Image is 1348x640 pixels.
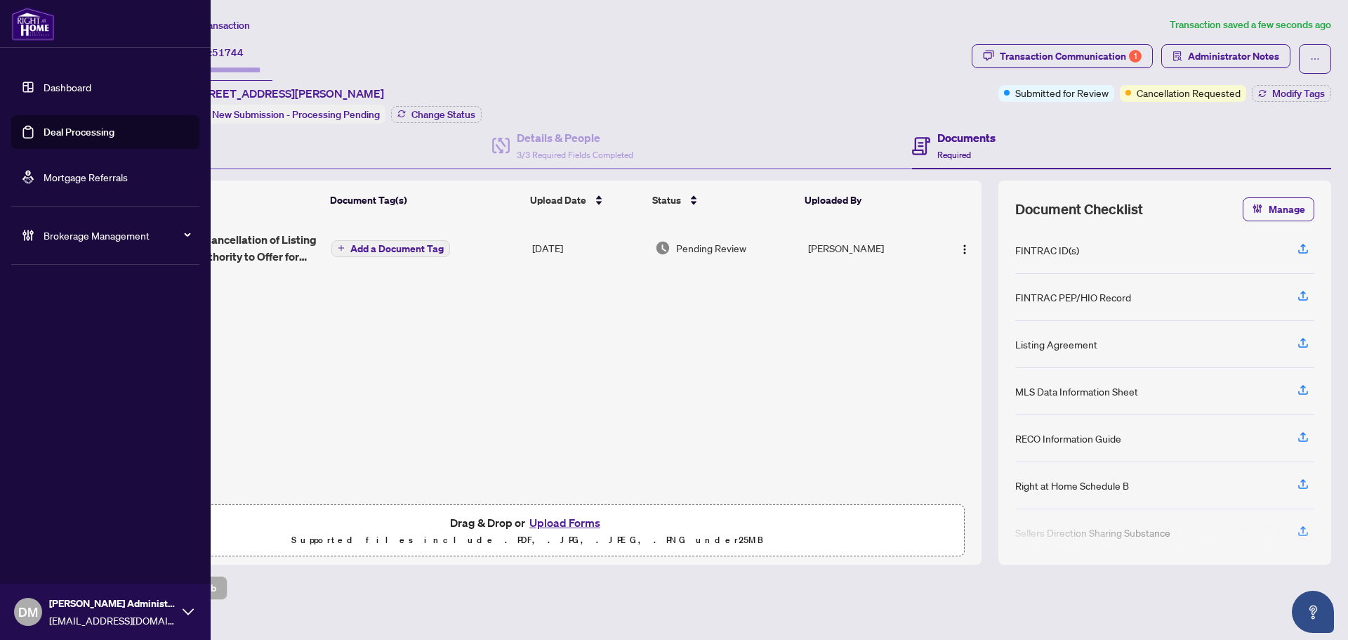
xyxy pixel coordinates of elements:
span: Administrator Notes [1188,45,1279,67]
span: Pending Review [676,240,746,256]
span: ellipsis [1310,54,1320,64]
span: Required [937,150,971,160]
button: Transaction Communication1 [972,44,1153,68]
th: Status [647,181,800,220]
h4: Documents [937,129,996,146]
span: Status [652,192,681,208]
span: [PERSON_NAME] Administrator [49,596,176,611]
span: 51744 [212,46,244,59]
button: Add a Document Tag [331,239,450,257]
div: FINTRAC ID(s) [1015,242,1079,258]
article: Transaction saved a few seconds ago [1170,17,1331,33]
span: Manage [1269,198,1305,221]
span: solution [1172,51,1182,61]
span: Drag & Drop or [450,514,604,532]
button: Manage [1243,197,1314,221]
div: Status: [174,105,385,124]
span: TH [STREET_ADDRESS][PERSON_NAME] [174,85,384,102]
p: Supported files include .PDF, .JPG, .JPEG, .PNG under 25 MB [99,532,956,549]
span: New Submission - Processing Pending [212,108,380,121]
button: Open asap [1292,591,1334,633]
div: FINTRAC PEP/HIO Record [1015,289,1131,305]
img: logo [11,7,55,41]
div: Sellers Direction Sharing Substance [1015,525,1170,540]
div: Right at Home Schedule B [1015,478,1129,493]
th: Document Tag(s) [324,181,524,220]
button: Logo [953,237,976,259]
span: Change Status [411,110,475,119]
span: plus [338,244,345,252]
span: Upload Date [530,192,586,208]
img: Document Status [655,240,670,256]
img: Logo [959,244,970,255]
span: [EMAIL_ADDRESS][DOMAIN_NAME] [49,613,176,628]
th: (1) File Name [127,181,325,220]
button: Upload Forms [525,514,604,532]
span: Modify Tags [1272,89,1325,98]
h4: Details & People [517,129,633,146]
th: Uploaded By [799,181,934,220]
span: DM [18,602,38,622]
td: [PERSON_NAME] [802,220,938,276]
span: Add a Document Tag [350,244,444,254]
td: [DATE] [527,220,649,276]
span: Brokerage Management [44,228,190,243]
span: Document Checklist [1015,200,1143,219]
span: 3/3 Required Fields Completed [517,150,633,160]
span: View Transaction [175,19,250,32]
div: Listing Agreement [1015,337,1097,352]
button: Add a Document Tag [331,240,450,257]
div: 1 [1129,50,1142,63]
span: Submitted for Review [1015,85,1109,100]
div: MLS Data Information Sheet [1015,384,1138,399]
a: Deal Processing [44,126,114,138]
button: Modify Tags [1252,85,1331,102]
span: Cancellation Requested [1137,85,1241,100]
div: RECO Information Guide [1015,431,1121,446]
div: Transaction Communication [1000,45,1142,67]
a: Dashboard [44,81,91,93]
button: Administrator Notes [1161,44,1290,68]
button: Change Status [391,106,482,123]
span: Toronto 242 - Cancellation of Listing Agreement Authority to Offer for Sale.pdf [133,231,320,265]
span: Drag & Drop orUpload FormsSupported files include .PDF, .JPG, .JPEG, .PNG under25MB [91,505,964,557]
a: Mortgage Referrals [44,171,128,183]
th: Upload Date [524,181,647,220]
